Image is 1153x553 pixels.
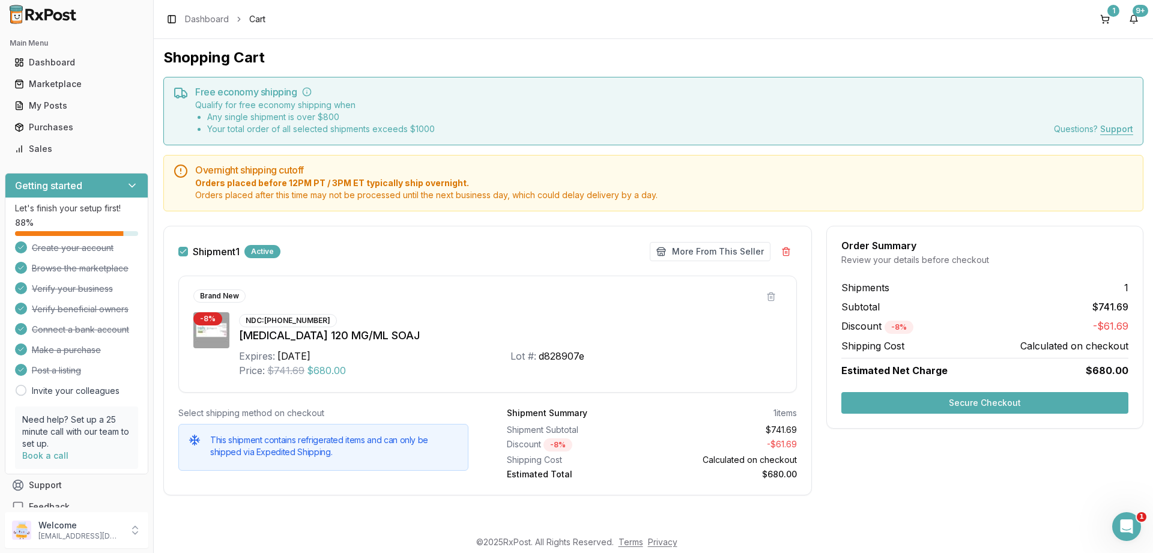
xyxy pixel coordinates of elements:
span: 88 % [15,217,34,229]
iframe: Intercom live chat [1112,512,1141,541]
span: 1 [1124,280,1128,295]
a: Privacy [648,537,677,547]
span: Verify beneficial owners [32,303,129,315]
p: Need help? Set up a 25 minute call with our team to set up. [22,414,131,450]
span: $741.69 [1092,300,1128,314]
div: [DATE] [277,349,310,363]
span: Feedback [29,501,70,513]
a: Book a call [22,450,68,461]
div: $680.00 [657,468,797,480]
button: 1 [1095,10,1115,29]
span: $680.00 [307,363,346,378]
div: 1 [1107,5,1119,17]
span: Cart [249,13,265,25]
a: Marketplace [10,73,144,95]
span: Verify your business [32,283,113,295]
span: Make a purchase [32,344,101,356]
div: - 8 % [193,312,222,325]
span: Create your account [32,242,113,254]
h3: Getting started [15,178,82,193]
button: More From This Seller [650,242,770,261]
span: -$61.69 [1093,319,1128,334]
span: Browse the marketplace [32,262,129,274]
h2: Main Menu [10,38,144,48]
a: Invite your colleagues [32,385,120,397]
button: 9+ [1124,10,1143,29]
div: 9+ [1133,5,1148,17]
div: Review your details before checkout [841,254,1128,266]
span: Shipments [841,280,889,295]
div: Marketplace [14,78,139,90]
nav: breadcrumb [185,13,265,25]
li: Your total order of all selected shipments exceeds $ 1000 [207,123,435,135]
span: Calculated on checkout [1020,339,1128,353]
span: $741.69 [267,363,304,378]
div: Active [244,245,280,258]
div: Discount [507,438,647,452]
button: Dashboard [5,53,148,72]
button: My Posts [5,96,148,115]
div: Estimated Total [507,468,647,480]
span: Connect a bank account [32,324,129,336]
button: Support [5,474,148,496]
div: - $61.69 [657,438,797,452]
a: Dashboard [10,52,144,73]
li: Any single shipment is over $ 800 [207,111,435,123]
h1: Shopping Cart [163,48,1143,67]
button: Feedback [5,496,148,518]
a: Terms [619,537,643,547]
button: Sales [5,139,148,159]
div: Lot #: [510,349,536,363]
div: [MEDICAL_DATA] 120 MG/ML SOAJ [239,327,782,344]
div: Dashboard [14,56,139,68]
div: NDC: [PHONE_NUMBER] [239,314,337,327]
h5: This shipment contains refrigerated items and can only be shipped via Expedited Shipping. [210,434,458,458]
div: Order Summary [841,241,1128,250]
span: Subtotal [841,300,880,314]
h5: Overnight shipping cutoff [195,165,1133,175]
img: User avatar [12,521,31,540]
div: Calculated on checkout [657,454,797,466]
span: 1 [1137,512,1146,522]
a: Sales [10,138,144,160]
img: Emgality 120 MG/ML SOAJ [193,312,229,348]
a: Dashboard [185,13,229,25]
span: Orders placed before 12PM PT / 3PM ET typically ship overnight. [195,177,1133,189]
div: Sales [14,143,139,155]
button: Marketplace [5,74,148,94]
div: Shipment Summary [507,407,587,419]
div: Expires: [239,349,275,363]
div: My Posts [14,100,139,112]
p: Welcome [38,519,122,531]
div: d828907e [539,349,584,363]
div: - 8 % [885,321,913,334]
div: Purchases [14,121,139,133]
button: Purchases [5,118,148,137]
div: Questions? [1054,123,1133,135]
div: Select shipping method on checkout [178,407,468,419]
h5: Free economy shipping [195,87,1133,97]
span: Shipping Cost [841,339,904,353]
div: Shipment Subtotal [507,424,647,436]
span: Estimated Net Charge [841,364,948,376]
div: Brand New [193,289,246,303]
span: $680.00 [1086,363,1128,378]
img: RxPost Logo [5,5,82,24]
div: - 8 % [543,438,572,452]
span: Post a listing [32,364,81,376]
div: Price: [239,363,265,378]
div: Qualify for free economy shipping when [195,99,435,135]
p: Let's finish your setup first! [15,202,138,214]
span: Discount [841,320,913,332]
a: My Posts [10,95,144,116]
div: $741.69 [657,424,797,436]
p: [EMAIL_ADDRESS][DOMAIN_NAME] [38,531,122,541]
label: Shipment 1 [193,247,240,256]
button: Secure Checkout [841,392,1128,414]
a: Purchases [10,116,144,138]
div: 1 items [773,407,797,419]
span: Orders placed after this time may not be processed until the next business day, which could delay... [195,189,1133,201]
div: Shipping Cost [507,454,647,466]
